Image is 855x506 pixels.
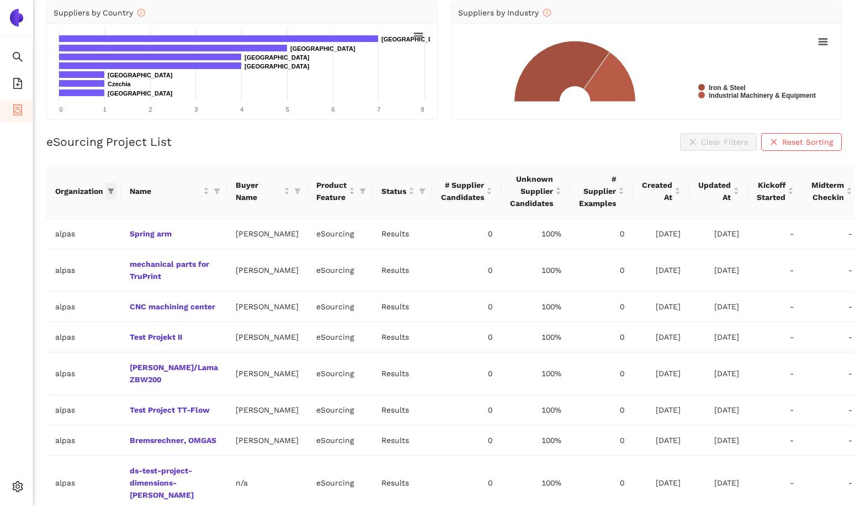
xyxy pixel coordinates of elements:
[307,322,373,352] td: eSourcing
[501,352,570,395] td: 100%
[108,90,173,97] text: [GEOGRAPHIC_DATA]
[307,164,373,219] th: this column's title is Product Feature,this column is sortable
[292,177,303,205] span: filter
[8,9,25,27] img: Logo
[59,106,62,113] text: 0
[46,219,121,249] td: alpas
[12,101,23,123] span: container
[148,106,152,113] text: 2
[501,219,570,249] td: 100%
[46,395,121,425] td: alpas
[227,425,307,456] td: [PERSON_NAME]
[748,395,803,425] td: -
[12,48,23,70] span: search
[417,183,428,199] span: filter
[633,219,689,249] td: [DATE]
[570,164,633,219] th: this column's title is # Supplier Examples,this column is sortable
[307,395,373,425] td: eSourcing
[570,219,633,249] td: 0
[373,395,432,425] td: Results
[421,106,424,113] text: 8
[377,106,380,113] text: 7
[579,173,616,209] span: # Supplier Examples
[227,322,307,352] td: [PERSON_NAME]
[12,477,23,499] span: setting
[689,292,748,322] td: [DATE]
[46,292,121,322] td: alpas
[633,249,689,292] td: [DATE]
[46,322,121,352] td: alpas
[633,352,689,395] td: [DATE]
[331,106,334,113] text: 6
[501,395,570,425] td: 100%
[227,352,307,395] td: [PERSON_NAME]
[441,179,484,203] span: # Supplier Candidates
[689,322,748,352] td: [DATE]
[245,54,310,61] text: [GEOGRAPHIC_DATA]
[501,164,570,219] th: this column's title is Unknown Supplier Candidates,this column is sortable
[211,183,222,199] span: filter
[307,249,373,292] td: eSourcing
[748,352,803,395] td: -
[307,425,373,456] td: eSourcing
[286,106,289,113] text: 5
[633,395,689,425] td: [DATE]
[121,164,227,219] th: this column's title is Name,this column is sortable
[381,36,447,43] text: [GEOGRAPHIC_DATA]
[811,179,844,203] span: Midterm Checkin
[194,106,198,113] text: 3
[373,352,432,395] td: Results
[432,322,501,352] td: 0
[689,395,748,425] td: [DATE]
[227,395,307,425] td: [PERSON_NAME]
[108,72,173,78] text: [GEOGRAPHIC_DATA]
[373,164,432,219] th: this column's title is Status,this column is sortable
[46,134,172,150] h2: eSourcing Project List
[46,425,121,456] td: alpas
[698,179,731,203] span: Updated At
[373,425,432,456] td: Results
[316,179,347,203] span: Product Feature
[510,173,553,209] span: Unknown Supplier Candidates
[307,352,373,395] td: eSourcing
[227,249,307,292] td: [PERSON_NAME]
[373,249,432,292] td: Results
[432,395,501,425] td: 0
[432,425,501,456] td: 0
[46,352,121,395] td: alpas
[381,185,406,197] span: Status
[689,249,748,292] td: [DATE]
[214,188,220,194] span: filter
[748,219,803,249] td: -
[359,188,366,194] span: filter
[294,188,301,194] span: filter
[748,164,803,219] th: this column's title is Kickoff Started,this column is sortable
[373,292,432,322] td: Results
[782,136,833,148] span: Reset Sorting
[570,395,633,425] td: 0
[290,45,355,52] text: [GEOGRAPHIC_DATA]
[373,322,432,352] td: Results
[748,292,803,322] td: -
[501,425,570,456] td: 100%
[227,292,307,322] td: [PERSON_NAME]
[570,425,633,456] td: 0
[432,249,501,292] td: 0
[680,133,757,151] button: closeClear Filters
[570,352,633,395] td: 0
[570,292,633,322] td: 0
[642,179,672,203] span: Created At
[240,106,243,113] text: 4
[103,106,107,113] text: 1
[54,8,145,17] span: Suppliers by Country
[432,164,501,219] th: this column's title is # Supplier Candidates,this column is sortable
[458,8,551,17] span: Suppliers by Industry
[46,249,121,292] td: alpas
[432,219,501,249] td: 0
[432,292,501,322] td: 0
[570,249,633,292] td: 0
[633,322,689,352] td: [DATE]
[543,9,551,17] span: info-circle
[633,164,689,219] th: this column's title is Created At,this column is sortable
[307,292,373,322] td: eSourcing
